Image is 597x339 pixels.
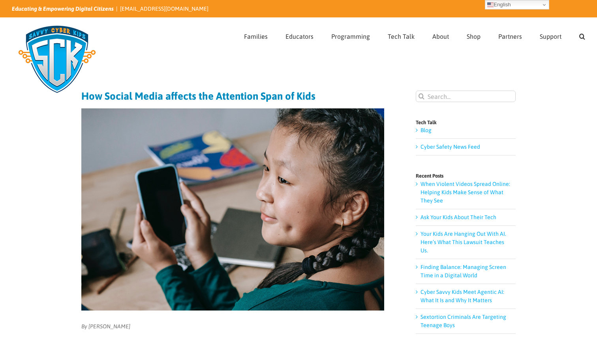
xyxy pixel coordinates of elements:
[498,18,522,53] a: Partners
[416,91,516,102] input: Search...
[421,214,496,220] a: Ask Your Kids About Their Tech
[421,231,506,254] a: Your Kids Are Hanging Out With AI. Here’s What This Lawsuit Teaches Us.
[416,91,427,102] input: Search
[487,2,494,8] img: en
[421,264,506,278] a: Finding Balance: Managing Screen Time in a Digital World
[331,18,370,53] a: Programming
[498,33,522,40] span: Partners
[81,323,130,330] em: By [PERSON_NAME]
[285,18,314,53] a: Educators
[120,6,208,12] a: [EMAIL_ADDRESS][DOMAIN_NAME]
[467,33,481,40] span: Shop
[12,6,114,12] i: Educating & Empowering Digital Citizens
[416,120,516,125] h4: Tech Talk
[421,289,504,303] a: Cyber Savvy Kids Meet Agentic AI: What It Is and Why It Matters
[421,181,510,204] a: When Violent Videos Spread Online: Helping Kids Make Sense of What They See
[81,91,384,102] h1: How Social Media affects the Attention Span of Kids
[421,314,506,328] a: Sextortion Criminals Are Targeting Teenage Boys
[579,18,585,53] a: Search
[467,18,481,53] a: Shop
[540,18,561,53] a: Support
[244,18,268,53] a: Families
[416,173,516,178] h4: Recent Posts
[421,127,432,133] a: Blog
[285,33,314,40] span: Educators
[244,33,268,40] span: Families
[244,18,585,53] nav: Main Menu
[388,33,415,40] span: Tech Talk
[331,33,370,40] span: Programming
[421,144,480,150] a: Cyber Safety News Feed
[12,20,102,99] img: Savvy Cyber Kids Logo
[432,18,449,53] a: About
[388,18,415,53] a: Tech Talk
[540,33,561,40] span: Support
[432,33,449,40] span: About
